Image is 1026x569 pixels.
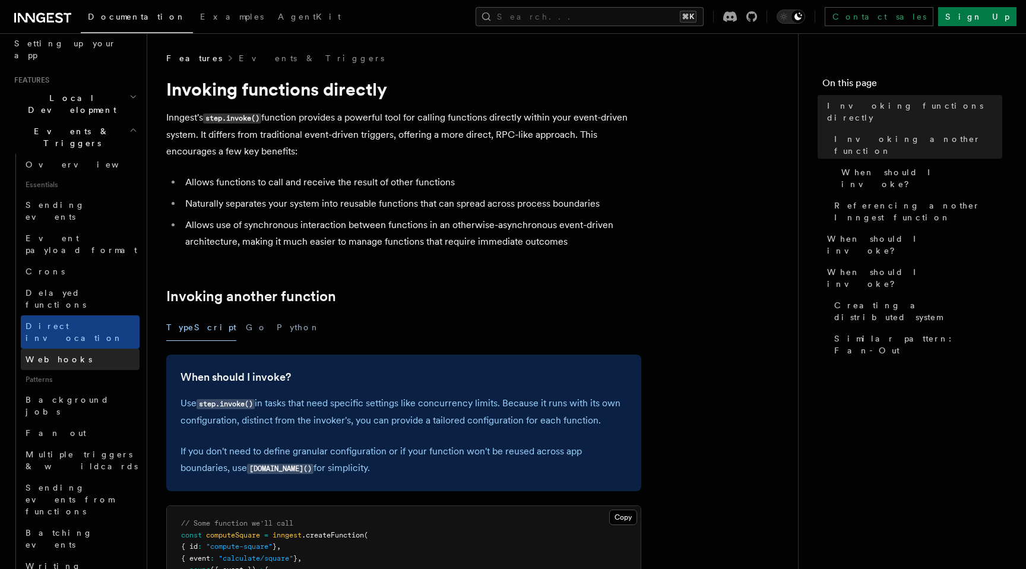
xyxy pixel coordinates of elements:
span: When should I invoke? [827,233,1002,257]
span: ( [364,531,368,539]
a: AgentKit [271,4,348,32]
a: Sign Up [938,7,1016,26]
code: [DOMAIN_NAME]() [247,464,313,474]
span: Batching events [26,528,93,549]
span: Events & Triggers [9,125,129,149]
a: Events & Triggers [239,52,384,64]
span: Sending events [26,200,85,222]
a: Crons [21,261,140,282]
li: Naturally separates your system into reusable functions that can spread across process boundaries [182,195,641,212]
span: , [297,554,302,562]
span: .createFunction [302,531,364,539]
a: Invoking another function [829,128,1002,162]
li: Allows use of synchronous interaction between functions in an otherwise-asynchronous event-driven... [182,217,641,250]
span: Local Development [9,92,129,116]
span: Delayed functions [26,288,86,309]
span: Crons [26,267,65,276]
code: step.invoke() [197,399,255,409]
span: Features [9,75,49,85]
button: Local Development [9,87,140,121]
span: AgentKit [278,12,341,21]
h1: Invoking functions directly [166,78,641,100]
p: Use in tasks that need specific settings like concurrency limits. Because it runs with its own co... [180,395,627,429]
code: step.invoke() [203,113,261,124]
a: When should I invoke? [837,162,1002,195]
h4: On this page [822,76,1002,95]
span: : [198,542,202,551]
button: Search...⌘K [476,7,704,26]
span: } [273,542,277,551]
span: Documentation [88,12,186,21]
button: Toggle dark mode [777,10,805,24]
span: { id [181,542,198,551]
span: Essentials [21,175,140,194]
span: Invoking functions directly [827,100,1002,124]
span: Setting up your app [14,39,116,60]
a: Setting up your app [9,33,140,66]
span: : [210,554,214,562]
li: Allows functions to call and receive the result of other functions [182,174,641,191]
a: When should I invoke? [822,261,1002,295]
span: When should I invoke? [841,166,1002,190]
span: const [181,531,202,539]
span: Background jobs [26,395,109,416]
span: Direct invocation [26,321,123,343]
a: Direct invocation [21,315,140,349]
button: Events & Triggers [9,121,140,154]
span: // Some function we'll call [181,519,293,527]
a: Invoking another function [166,288,336,305]
span: "compute-square" [206,542,273,551]
a: Delayed functions [21,282,140,315]
a: Documentation [81,4,193,33]
button: Python [277,314,320,341]
a: Invoking functions directly [822,95,1002,128]
a: Webhooks [21,349,140,370]
a: When should I invoke? [822,228,1002,261]
a: Similar pattern: Fan-Out [829,328,1002,361]
a: Referencing another Inngest function [829,195,1002,228]
span: Patterns [21,370,140,389]
a: Sending events [21,194,140,227]
span: Sending events from functions [26,483,114,516]
span: = [264,531,268,539]
a: Batching events [21,522,140,555]
p: If you don't need to define granular configuration or if your function won't be reused across app... [180,443,627,477]
span: Features [166,52,222,64]
button: Copy [609,510,637,525]
span: Event payload format [26,233,137,255]
a: Fan out [21,422,140,444]
span: Invoking another function [834,133,1002,157]
span: Creating a distributed system [834,299,1002,323]
span: , [277,542,281,551]
button: Go [246,314,267,341]
a: When should I invoke? [180,369,291,385]
a: Overview [21,154,140,175]
span: When should I invoke? [827,266,1002,290]
span: Overview [26,160,148,169]
span: Examples [200,12,264,21]
span: Webhooks [26,355,92,364]
a: Contact sales [825,7,933,26]
span: Referencing another Inngest function [834,200,1002,223]
a: Examples [193,4,271,32]
span: "calculate/square" [218,554,293,562]
span: } [293,554,297,562]
span: Similar pattern: Fan-Out [834,333,1002,356]
span: Multiple triggers & wildcards [26,450,138,471]
span: Fan out [26,428,86,438]
span: computeSquare [206,531,260,539]
a: Multiple triggers & wildcards [21,444,140,477]
a: Event payload format [21,227,140,261]
p: Inngest's function provides a powerful tool for calling functions directly within your event-driv... [166,109,641,160]
a: Background jobs [21,389,140,422]
span: { event [181,554,210,562]
a: Creating a distributed system [829,295,1002,328]
a: Sending events from functions [21,477,140,522]
button: TypeScript [166,314,236,341]
span: inngest [273,531,302,539]
kbd: ⌘K [680,11,696,23]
